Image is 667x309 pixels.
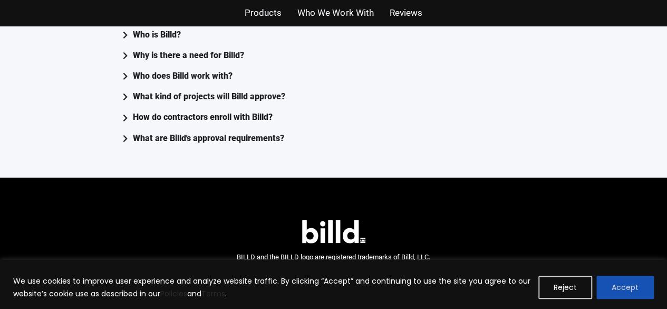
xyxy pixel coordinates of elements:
summary: What are Billd's approval requirements? [123,130,545,146]
summary: How do contractors enroll with Billd? [123,110,545,125]
button: Reject [538,276,592,299]
div: Why is there a need for Billd? [133,48,244,63]
p: We use cookies to improve user experience and analyze website traffic. By clicking “Accept” and c... [13,275,530,300]
summary: Who does Billd work with? [123,69,545,84]
a: Terms [201,288,225,299]
div: Who is Billd? [133,27,181,43]
summary: What kind of projects will Billd approve? [123,89,545,105]
a: Reviews [389,5,422,21]
div: What are Billd's approval requirements? [133,130,284,146]
summary: Why is there a need for Billd? [123,48,545,63]
div: What kind of projects will Billd approve? [133,89,285,105]
span: BILLD and the BILLD logo are registered trademarks of Billd, LLC. © 2025 Billd, LLC. All rights r... [237,252,430,276]
div: Who does Billd work with? [133,69,233,84]
a: Policies [160,288,187,299]
summary: Who is Billd? [123,27,545,43]
div: How do contractors enroll with Billd? [133,110,273,125]
button: Accept [596,276,654,299]
div: Accordion. Open links with Enter or Space, close with Escape, and navigate with Arrow Keys [123,27,545,145]
a: Products [245,5,282,21]
a: Who We Work With [297,5,373,21]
